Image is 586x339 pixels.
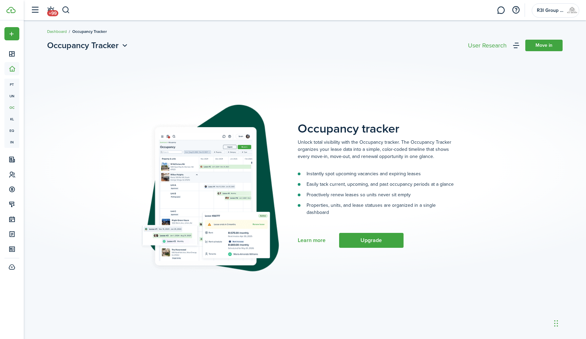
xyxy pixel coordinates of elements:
[298,237,326,243] a: Learn more
[4,79,19,90] a: pt
[4,113,19,125] a: kl
[62,4,70,16] button: Search
[567,5,578,16] img: R3I Group LLC
[298,181,454,188] li: Easily tack current, upcoming, and past occupancy periods at a glance
[72,28,107,35] span: Occupancy Tracker
[47,10,58,16] span: +99
[44,2,57,19] a: Notifications
[47,39,119,52] span: Occupancy Tracker
[28,4,41,17] button: Open sidebar
[298,202,454,216] li: Properties, units, and lease statuses are organized in a single dashboard
[339,233,404,248] button: Upgrade
[47,39,129,52] button: Occupancy Tracker
[468,42,507,48] div: User Research
[47,28,67,35] a: Dashboard
[298,191,454,198] li: Proactively renew leases so units never sit empty
[4,90,19,102] a: un
[298,139,454,160] p: Unlock total visibility with the Occupancy tracker. The Occupancy Tracker organizes your lease da...
[537,8,564,13] span: R3I Group LLC
[466,41,508,50] button: User Research
[525,40,563,51] a: Move in
[554,313,558,334] div: Drag
[4,102,19,113] a: oc
[494,2,507,19] a: Messaging
[552,306,586,339] iframe: Chat Widget
[6,7,16,13] img: TenantCloud
[298,170,454,177] li: Instantly spot upcoming vacancies and expiring leases
[4,125,19,136] a: eq
[4,136,19,148] a: in
[298,105,563,136] placeholder-page-title: Occupancy tracker
[510,4,522,16] button: Open resource center
[47,39,129,52] button: Open menu
[4,27,19,40] button: Open menu
[140,105,279,273] img: Subscription stub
